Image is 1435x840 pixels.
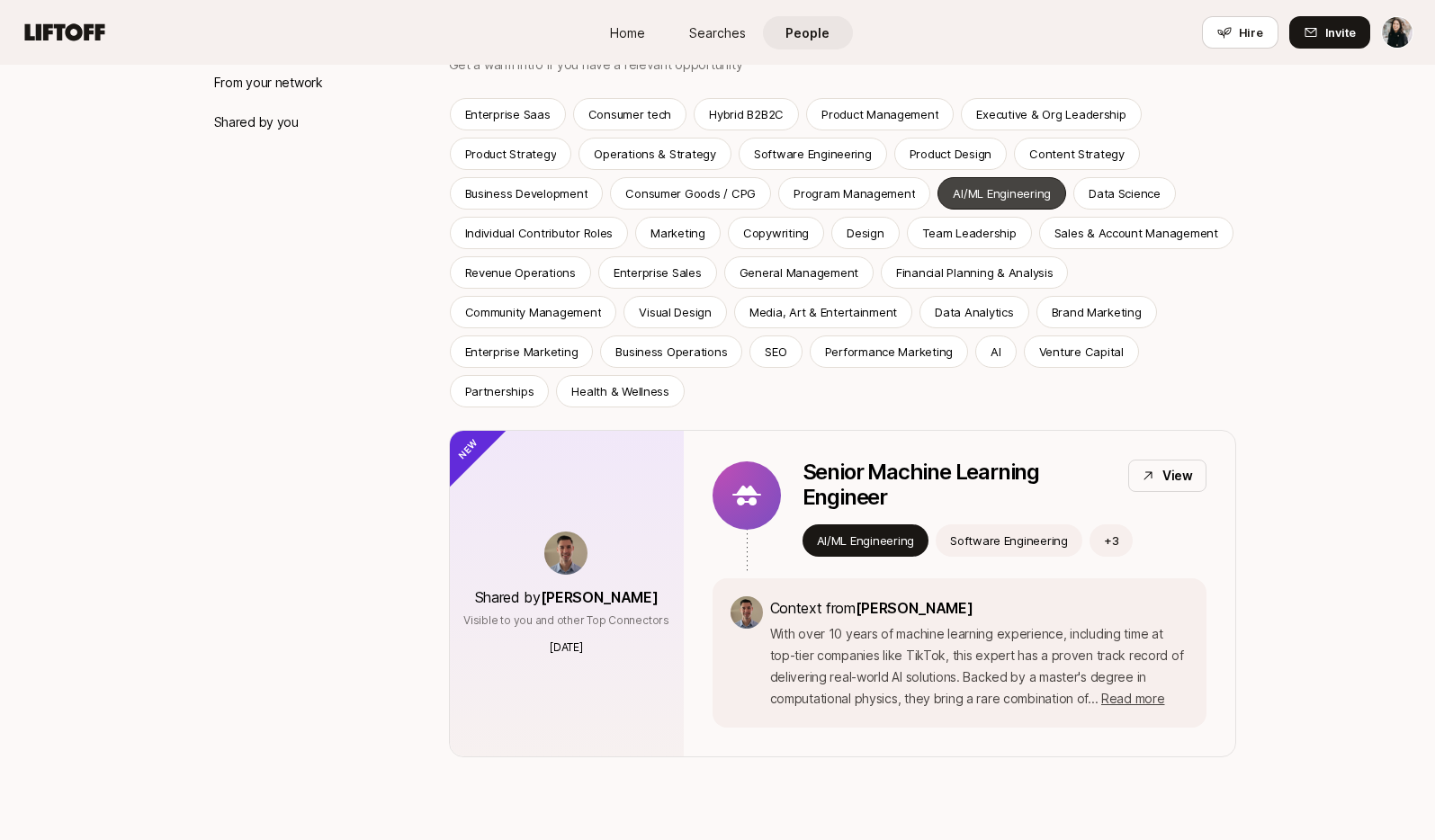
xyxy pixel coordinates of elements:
[785,23,830,42] span: People
[1052,303,1142,321] p: Brand Marketing
[817,532,915,550] p: AI/ML Engineering
[953,184,1051,202] p: AI/ML Engineering
[1239,23,1263,41] span: Hire
[1382,17,1413,48] img: Irina Vishnevskaya
[991,343,1000,361] p: AI
[449,430,1236,757] a: Shared by[PERSON_NAME]Visible to you and other Top Connectors[DATE]Senior Machine Learning Engine...
[465,382,534,400] p: Partnerships
[465,264,576,281] p: Revenue Operations
[465,105,551,123] p: Enterprise Saas
[770,596,1188,620] p: Context from
[541,588,659,606] span: [PERSON_NAME]
[1162,465,1193,487] p: View
[950,532,1068,550] p: Software Engineering
[465,224,614,242] p: Individual Contributor Roles
[650,224,705,242] p: Marketing
[463,612,669,629] p: Visible to you and other Top Connectors
[856,599,973,617] span: [PERSON_NAME]
[465,343,578,361] p: Enterprise Marketing
[594,145,716,163] p: Operations & Strategy
[743,224,809,242] p: Copywriting
[803,460,1114,510] p: Senior Machine Learning Engineer
[935,303,1013,321] p: Data Analytics
[763,16,853,49] a: People
[731,596,763,629] img: bf8f663c_42d6_4f7d_af6b_5f71b9527721.jpg
[1089,184,1161,202] p: Data Science
[588,105,672,123] p: Consumer tech
[922,224,1017,242] p: Team Leadership
[847,224,883,242] p: Design
[465,184,588,202] p: Business Development
[214,72,323,94] p: From your network
[896,264,1053,281] p: Financial Planning & Analysis
[1325,23,1356,41] span: Invite
[821,105,938,123] p: Product Management
[465,145,557,163] p: Product Strategy
[740,264,858,281] p: General Management
[610,23,645,42] span: Home
[1289,16,1370,49] button: Invite
[765,343,786,361] p: SEO
[465,303,602,321] p: Community Management
[754,145,872,163] p: Software Engineering
[449,54,1100,76] p: Get a warm intro if you have a relevant opportunity
[1381,16,1413,49] button: Irina Vishnevskaya
[825,343,954,361] p: Performance Marketing
[639,303,712,321] p: Visual Design
[1054,224,1218,242] p: Sales & Account Management
[976,105,1126,123] p: Executive & Org Leadership
[770,623,1188,710] p: With over 10 years of machine learning experience, including time at top-tier companies like TikT...
[749,303,897,321] p: Media, Art & Entertainment
[794,184,915,202] p: Program Management
[689,23,746,42] span: Searches
[583,16,673,49] a: Home
[550,639,583,656] p: [DATE]
[1039,343,1124,361] p: Venture Capital
[615,343,727,361] p: Business Operations
[625,184,756,202] p: Consumer Goods / CPG
[614,264,702,281] p: Enterprise Sales
[475,585,659,609] p: Shared by
[1029,145,1125,163] p: Content Strategy
[709,105,784,123] p: Hybrid B2B2C
[571,382,669,400] p: Health & Wellness
[1090,524,1134,557] button: +3
[544,532,587,575] img: bf8f663c_42d6_4f7d_af6b_5f71b9527721.jpg
[910,145,991,163] div: Product Design
[419,400,508,489] div: New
